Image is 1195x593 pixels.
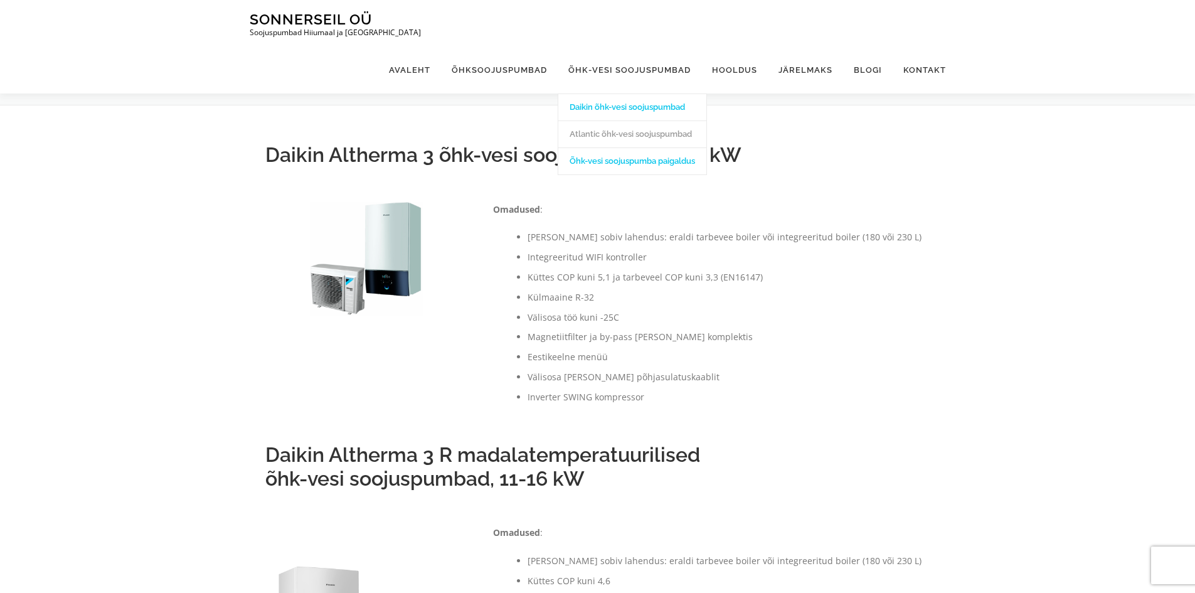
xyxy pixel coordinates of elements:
li: Integreeritud WIFI kontroller [528,250,923,265]
li: Eestikeelne menüü [528,350,923,365]
h2: Daikin Altherma 3 õhk-vesi soojuspumbad, 4-8 kW [265,143,930,167]
a: Hooldus [701,46,768,93]
strong: Omadused [493,203,540,215]
a: Õhk-vesi soojuspumba paigaldus [558,147,706,174]
a: Avaleht [378,46,441,93]
li: Küttes COP kuni 5,1 ja tarbeveel COP kuni 3,3 (EN16147) [528,270,923,285]
a: Õhk-vesi soojuspumbad [558,46,701,93]
li: Välisosa [PERSON_NAME] põhjasulatuskaablit [528,370,923,385]
img: daikin-erga08dv-ehbx08d9w-800x800 [265,202,468,316]
strong: Omadused [493,526,540,538]
p: : [493,525,923,540]
a: Atlantic õhk-vesi soojuspumbad [558,120,706,147]
a: Kontakt [893,46,946,93]
li: Inverter SWING kompressor [528,390,923,405]
li: Magnetiitfilter ja by-pass [PERSON_NAME] komplektis [528,329,923,345]
a: Sonnerseil OÜ [250,11,372,28]
a: Õhksoojuspumbad [441,46,558,93]
li: Külmaaine R-32 [528,290,923,305]
a: Blogi [843,46,893,93]
li: Välisosa töö kuni -25C [528,310,923,325]
a: Daikin õhk-vesi soojuspumbad [558,93,706,120]
p: : [493,202,923,217]
li: Küttes COP kuni 4,6 [528,574,923,589]
p: Soojuspumbad Hiiumaal ja [GEOGRAPHIC_DATA] [250,28,421,37]
li: [PERSON_NAME] sobiv lahendus: eraldi tarbevee boiler või integreeritud boiler (180 või 230 L) [528,553,923,569]
li: [PERSON_NAME] sobiv lahendus: eraldi tarbevee boiler või integreeritud boiler (180 või 230 L) [528,230,923,245]
a: Järelmaks [768,46,843,93]
h2: Daikin Altherma 3 R madalatemperatuurilised õhk-vesi soojuspumbad, 11-16 kW [265,443,930,491]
